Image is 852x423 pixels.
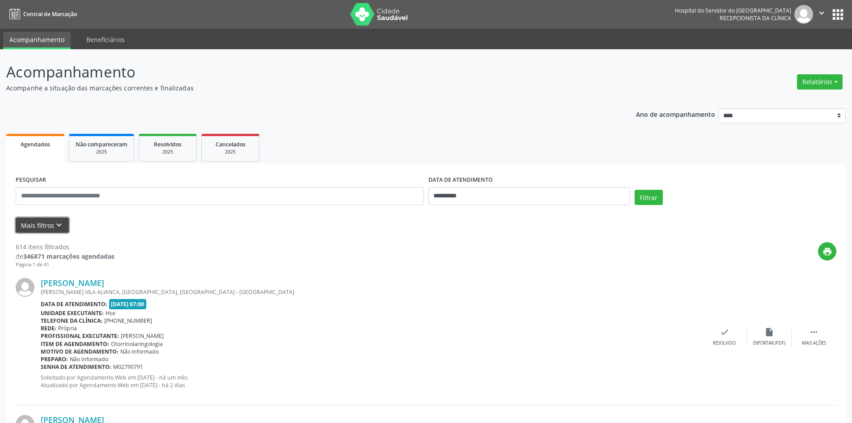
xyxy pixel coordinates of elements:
[797,74,843,90] button: Relatórios
[154,141,182,148] span: Resolvidos
[6,61,594,83] p: Acompanhamento
[720,14,791,22] span: Recepcionista da clínica
[216,141,246,148] span: Cancelados
[145,149,190,155] div: 2025
[830,7,846,22] button: apps
[76,141,127,148] span: Não compareceram
[16,261,114,269] div: Página 1 de 41
[104,317,152,325] span: [PHONE_NUMBER]
[54,220,64,230] i: keyboard_arrow_down
[109,299,147,309] span: [DATE] 07:00
[720,327,729,337] i: check
[428,173,493,187] label: DATA DE ATENDIMENTO
[818,242,836,261] button: print
[817,8,827,18] i: 
[41,300,107,308] b: Data de atendimento:
[753,340,785,346] div: Exportar (PDF)
[106,309,115,317] span: Hse
[16,278,34,297] img: img
[16,252,114,261] div: de
[58,325,77,332] span: Própria
[41,332,119,340] b: Profissional executante:
[208,149,253,155] div: 2025
[80,32,131,47] a: Beneficiários
[6,83,594,93] p: Acompanhe a situação das marcações correntes e finalizadas
[70,355,108,363] span: Não informado
[3,32,71,49] a: Acompanhamento
[121,332,164,340] span: [PERSON_NAME]
[76,149,127,155] div: 2025
[713,340,736,346] div: Resolvido
[41,317,102,325] b: Telefone da clínica:
[794,5,813,24] img: img
[636,108,715,120] p: Ano de acompanhamento
[23,10,77,18] span: Central de Marcação
[41,340,109,348] b: Item de agendamento:
[41,363,111,371] b: Senha de atendimento:
[16,218,69,233] button: Mais filtroskeyboard_arrow_down
[802,340,826,346] div: Mais ações
[41,348,119,355] b: Motivo de agendamento:
[822,247,832,256] i: print
[675,7,791,14] div: Hospital do Servidor do [GEOGRAPHIC_DATA]
[809,327,819,337] i: 
[16,242,114,252] div: 614 itens filtrados
[21,141,50,148] span: Agendados
[764,327,774,337] i: insert_drive_file
[6,7,77,21] a: Central de Marcação
[41,278,104,288] a: [PERSON_NAME]
[120,348,159,355] span: Não informado
[41,355,68,363] b: Preparo:
[41,288,702,296] div: [PERSON_NAME] VILA ALIANCA, [GEOGRAPHIC_DATA], [GEOGRAPHIC_DATA] - [GEOGRAPHIC_DATA]
[41,374,702,389] p: Solicitado por Agendamento Web em [DATE] - há um mês Atualizado por Agendamento Web em [DATE] - h...
[113,363,143,371] span: M02790791
[813,5,830,24] button: 
[16,173,46,187] label: PESQUISAR
[41,309,104,317] b: Unidade executante:
[111,340,163,348] span: Otorrinolaringologia
[23,252,114,261] strong: 346871 marcações agendadas
[41,325,56,332] b: Rede:
[635,190,663,205] button: Filtrar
